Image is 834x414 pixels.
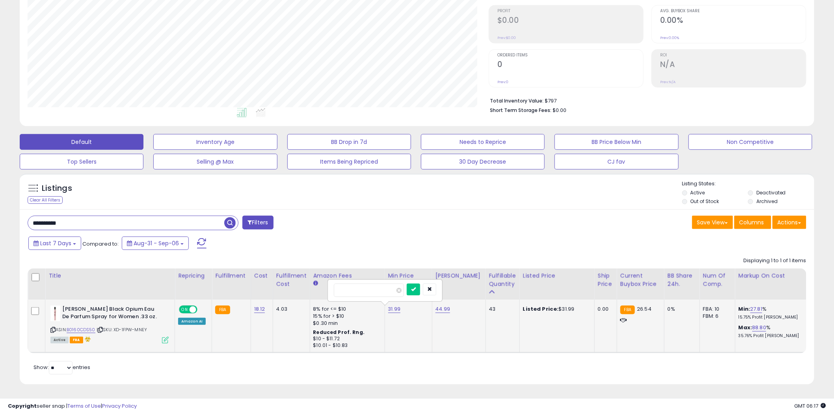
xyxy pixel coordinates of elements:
[196,306,209,313] span: OFF
[34,364,90,371] span: Show: entries
[744,257,806,265] div: Displaying 1 to 1 of 1 items
[490,95,800,105] li: $797
[750,305,763,313] a: 27.81
[637,305,652,313] span: 26.54
[739,324,804,339] div: %
[421,134,545,150] button: Needs to Reprice
[50,306,169,343] div: ASIN:
[242,216,273,229] button: Filters
[276,306,304,313] div: 4.03
[497,80,508,84] small: Prev: 0
[489,306,514,313] div: 43
[756,198,778,205] label: Archived
[102,402,137,410] a: Privacy Policy
[254,272,270,280] div: Cost
[660,80,676,84] small: Prev: N/A
[82,240,119,248] span: Compared to:
[668,306,694,313] div: 0%
[122,237,189,250] button: Aug-31 - Sep-06
[490,97,544,104] b: Total Inventory Value:
[555,134,678,150] button: BB Price Below Min
[739,218,764,226] span: Columns
[752,324,767,332] a: 88.80
[735,269,810,300] th: The percentage added to the cost of goods (COGS) that forms the calculator for Min & Max prices.
[153,154,277,170] button: Selling @ Max
[703,272,732,288] div: Num of Comp.
[489,272,516,288] div: Fulfillable Quantity
[620,306,635,314] small: FBA
[313,320,379,327] div: $0.30 min
[795,402,826,410] span: 2025-09-14 06:17 GMT
[497,9,643,13] span: Profit
[313,336,379,342] div: $10 - $11.72
[436,272,482,280] div: [PERSON_NAME]
[180,306,190,313] span: ON
[313,280,318,287] small: Amazon Fees.
[40,239,71,247] span: Last 7 Days
[660,16,806,26] h2: 0.00%
[739,333,804,339] p: 35.76% Profit [PERSON_NAME]
[682,180,814,188] p: Listing States:
[497,35,516,40] small: Prev: $0.00
[497,53,643,58] span: Ordered Items
[436,305,451,313] a: 44.99
[276,272,307,288] div: Fulfillment Cost
[28,237,81,250] button: Last 7 Days
[313,342,379,349] div: $10.01 - $10.83
[523,272,591,280] div: Listed Price
[668,272,696,288] div: BB Share 24h.
[523,306,588,313] div: $31.99
[8,403,137,410] div: seller snap | |
[773,216,806,229] button: Actions
[313,313,379,320] div: 15% for > $10
[660,9,806,13] span: Avg. Buybox Share
[134,239,179,247] span: Aug-31 - Sep-06
[660,35,679,40] small: Prev: 0.00%
[598,272,614,288] div: Ship Price
[739,272,807,280] div: Markup on Cost
[691,198,719,205] label: Out of Stock
[739,305,750,313] b: Min:
[313,306,379,313] div: 8% for <= $10
[734,216,771,229] button: Columns
[67,326,95,333] a: B0160CDS50
[703,306,729,313] div: FBA: 10
[739,306,804,320] div: %
[692,216,733,229] button: Save View
[83,336,91,342] i: hazardous material
[421,154,545,170] button: 30 Day Decrease
[20,154,143,170] button: Top Sellers
[497,16,643,26] h2: $0.00
[50,306,60,321] img: 21xAdTN+G3L._SL40_.jpg
[739,315,804,320] p: 15.75% Profit [PERSON_NAME]
[20,134,143,150] button: Default
[48,272,171,280] div: Title
[756,189,786,196] label: Deactivated
[388,272,429,280] div: Min Price
[620,272,661,288] div: Current Buybox Price
[388,305,401,313] a: 31.99
[313,329,365,336] b: Reduced Prof. Rng.
[215,306,230,314] small: FBA
[523,305,559,313] b: Listed Price:
[660,53,806,58] span: ROI
[660,60,806,71] h2: N/A
[70,337,83,343] span: FBA
[42,183,72,194] h5: Listings
[689,134,812,150] button: Non Competitive
[67,402,101,410] a: Terms of Use
[691,189,705,196] label: Active
[62,306,158,322] b: [PERSON_NAME] Black Opium Eau De Parfum Spray for Women .33 oz.
[598,306,611,313] div: 0.00
[287,154,411,170] button: Items Being Repriced
[555,154,678,170] button: CJ fav
[178,272,208,280] div: Repricing
[739,324,752,331] b: Max:
[8,402,37,410] strong: Copyright
[313,272,382,280] div: Amazon Fees
[553,106,566,114] span: $0.00
[28,196,63,204] div: Clear All Filters
[215,272,247,280] div: Fulfillment
[490,107,551,114] b: Short Term Storage Fees:
[153,134,277,150] button: Inventory Age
